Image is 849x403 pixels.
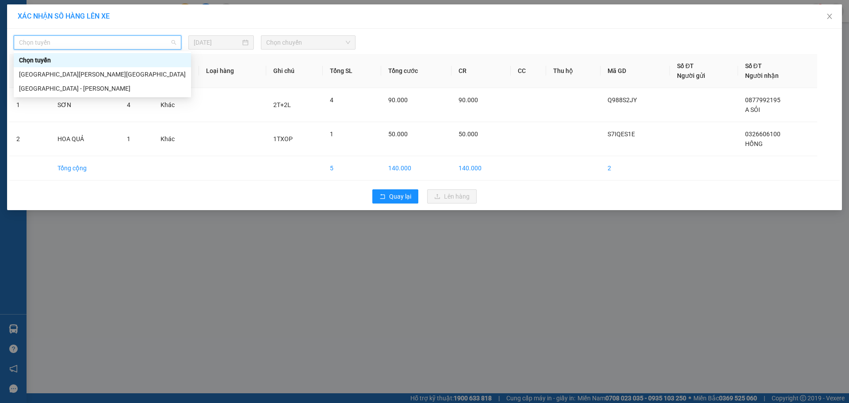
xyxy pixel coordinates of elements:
td: Tổng cộng [50,156,120,180]
span: 90.000 [388,96,408,104]
button: Close [817,4,842,29]
button: uploadLên hàng [427,189,477,203]
span: 0326606100 [745,130,780,138]
span: 4 [330,96,333,104]
span: 0877992195 [745,96,780,104]
th: STT [9,54,50,88]
span: Chọn tuyến [19,36,176,49]
th: Mã GD [600,54,670,88]
input: 14/08/2025 [194,38,241,47]
span: close [826,13,833,20]
td: 5 [323,156,382,180]
td: 140.000 [381,156,451,180]
span: rollback [379,193,386,200]
span: HỒNG [745,140,763,147]
span: 90.000 [459,96,478,104]
th: Ghi chú [266,54,323,88]
div: Hà Nội - Quảng Bình [14,81,191,96]
span: XÁC NHẬN SỐ HÀNG LÊN XE [18,12,110,20]
span: Q988S2JY [608,96,637,104]
th: CR [451,54,511,88]
span: S7IQES1E [608,130,635,138]
button: rollbackQuay lại [372,189,418,203]
th: CC [511,54,546,88]
div: Chọn tuyến [14,53,191,67]
span: Người nhận [745,72,779,79]
span: 1 [127,135,130,142]
span: Người gửi [677,72,705,79]
span: 4 [127,101,130,108]
th: Tổng cước [381,54,451,88]
span: 50.000 [388,130,408,138]
div: [GEOGRAPHIC_DATA] - [PERSON_NAME] [19,84,186,93]
div: Quảng Bình - Hà Nội [14,67,191,81]
td: Khác [153,122,199,156]
td: Khác [153,88,199,122]
td: 140.000 [451,156,511,180]
td: 1 [9,88,50,122]
span: Số ĐT [745,62,762,69]
span: A SỎI [745,106,760,113]
div: Chọn tuyến [19,55,186,65]
span: 1 [330,130,333,138]
th: Loại hàng [199,54,266,88]
span: Chọn chuyến [266,36,350,49]
td: SƠN [50,88,120,122]
th: Tổng SL [323,54,382,88]
span: 2T+2L [273,101,291,108]
div: [GEOGRAPHIC_DATA][PERSON_NAME][GEOGRAPHIC_DATA] [19,69,186,79]
td: HOA QUẢ [50,122,120,156]
td: 2 [600,156,670,180]
td: 2 [9,122,50,156]
span: Quay lại [389,192,411,201]
th: Thu hộ [546,54,600,88]
span: Số ĐT [677,62,694,69]
span: 1TXOP [273,135,293,142]
span: 50.000 [459,130,478,138]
